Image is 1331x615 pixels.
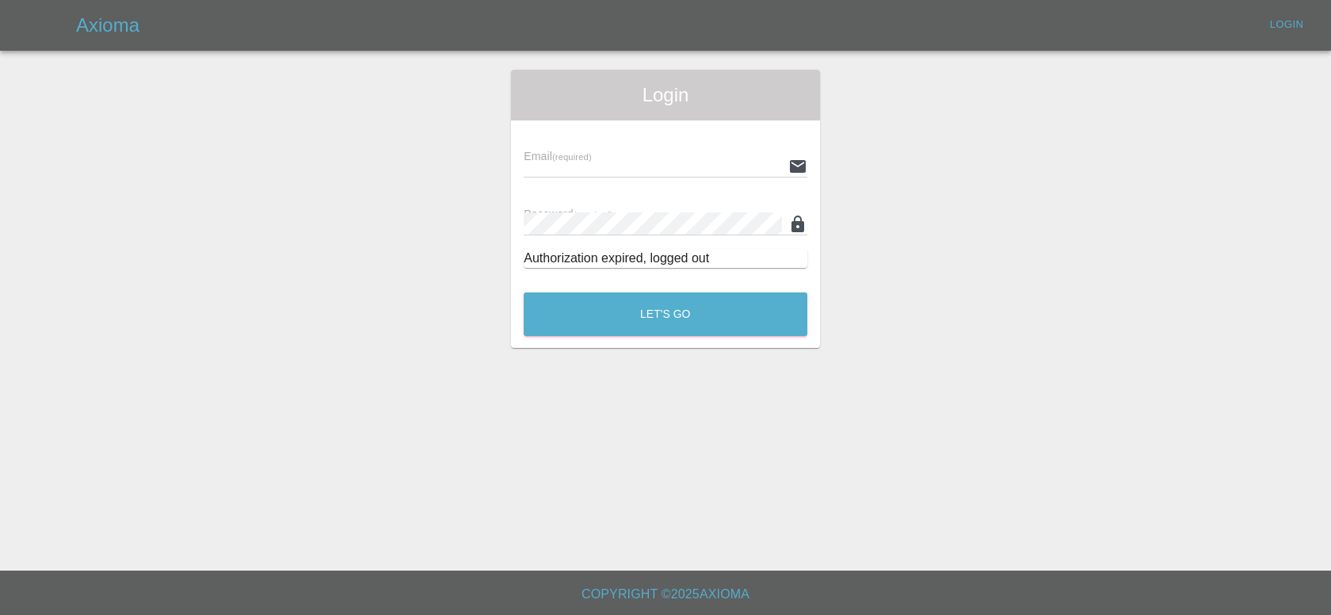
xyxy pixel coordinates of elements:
[524,82,807,108] span: Login
[574,210,613,220] small: (required)
[1261,13,1312,37] a: Login
[552,152,592,162] small: (required)
[524,249,807,268] div: Authorization expired, logged out
[524,150,591,162] span: Email
[524,208,612,220] span: Password
[13,583,1318,605] h6: Copyright © 2025 Axioma
[76,13,139,38] h5: Axioma
[524,292,807,336] button: Let's Go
